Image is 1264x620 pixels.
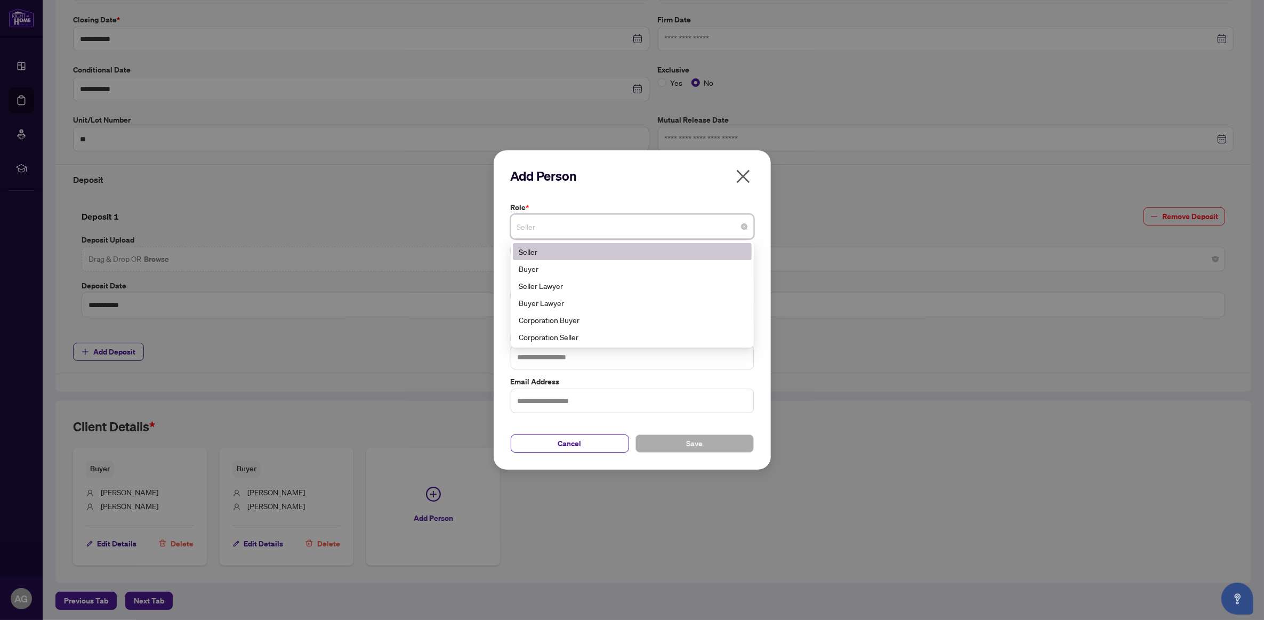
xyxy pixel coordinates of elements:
[513,294,752,311] div: Buyer Lawyer
[635,434,754,453] button: Save
[513,328,752,345] div: Corporation Seller
[519,280,745,292] div: Seller Lawyer
[519,263,745,275] div: Buyer
[558,435,582,452] span: Cancel
[513,260,752,277] div: Buyer
[511,167,754,184] h2: Add Person
[513,311,752,328] div: Corporation Buyer
[1221,583,1253,615] button: Open asap
[519,331,745,343] div: Corporation Seller
[741,223,747,230] span: close-circle
[513,277,752,294] div: Seller Lawyer
[513,243,752,260] div: Seller
[511,434,629,453] button: Cancel
[519,297,745,309] div: Buyer Lawyer
[511,376,754,388] label: Email Address
[519,314,745,326] div: Corporation Buyer
[517,216,747,237] span: Seller
[511,202,754,213] label: Role
[735,168,752,185] span: close
[519,246,745,257] div: Seller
